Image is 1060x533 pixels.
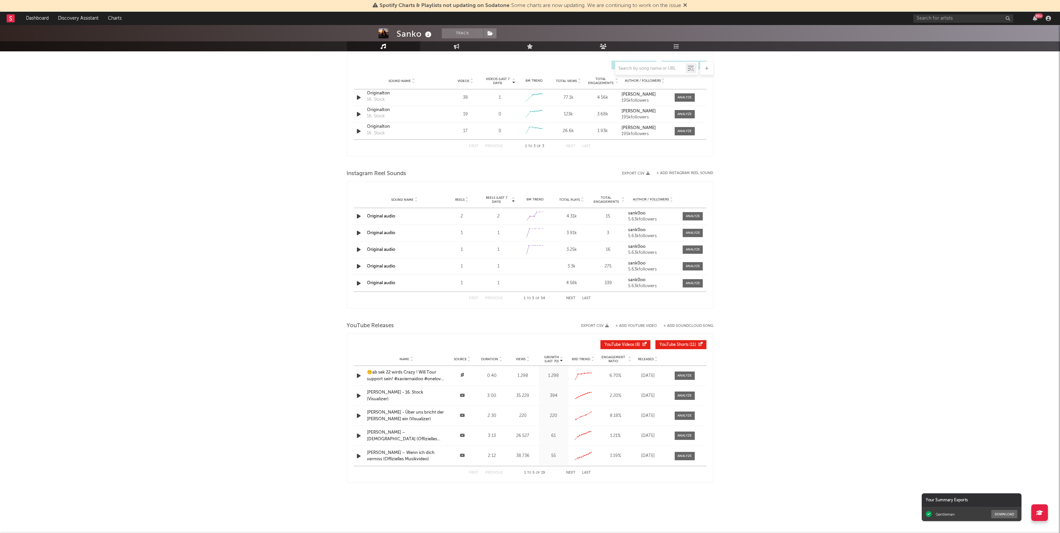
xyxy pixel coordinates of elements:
span: 60D Trend [572,357,590,361]
span: Instagram Reel Sounds [347,170,407,178]
button: Previous [486,297,503,300]
button: Next [566,144,576,148]
div: 77.1k [553,94,584,101]
div: 2:12 [479,453,505,459]
div: [DATE] [635,453,661,459]
div: 1.298 [540,373,567,379]
div: [DATE] [635,373,661,379]
strong: [PERSON_NAME] [621,126,656,130]
input: Search by song name or URL [615,66,686,71]
div: 1 [445,230,479,236]
span: ( 8 ) [605,343,640,347]
span: Author / Followers [633,197,669,202]
div: 220 [540,413,567,419]
span: of [536,297,540,300]
button: Track [442,28,484,38]
a: Originalton [367,90,437,97]
button: Next [566,471,576,475]
div: [PERSON_NAME] - Über uns bricht der [PERSON_NAME] ein (Visualizer) [367,409,446,422]
div: 35.229 [508,393,537,399]
strong: sank0oo [628,211,645,215]
a: Original audio [367,264,396,269]
div: 1 [482,246,515,253]
div: 6.70 % [600,373,631,379]
button: Previous [486,471,503,475]
div: 195k followers [621,98,668,103]
span: Total Views [556,79,577,83]
a: Discovery Assistant [53,12,103,25]
a: [PERSON_NAME] – [DEMOGRAPHIC_DATA] (Offizielles Musikvideo) [367,429,446,442]
div: 1 [482,280,515,287]
span: of [536,471,540,474]
div: Gentleman [936,512,955,517]
p: (Last 7d) [544,359,559,363]
div: 5.63k followers [628,284,678,289]
button: Last [582,297,591,300]
div: 1.19 % [600,453,631,459]
a: [PERSON_NAME] [621,92,668,97]
span: Sound Name [389,79,411,83]
button: + Add Instagram Reel Sound [657,171,713,175]
span: YouTube Shorts [660,343,689,347]
a: [PERSON_NAME] – Wenn ich dich vermiss (Offizielles Musikvideo) [367,450,446,463]
span: Dismiss [683,3,687,8]
div: 0 [499,111,501,118]
div: 1.298 [508,373,537,379]
a: [PERSON_NAME] [621,126,668,130]
div: 26.527 [508,433,537,439]
div: 3:00 [479,393,505,399]
span: Total Engagements [587,77,614,85]
div: 6M Trend [519,78,549,83]
div: 🤫ab sek 22 wirds Crazy ! Will Tour support sein! #xaviernaidoo #onelove #viral #openversechallenge [367,369,446,382]
button: Last [582,471,591,475]
span: Released [638,357,654,361]
button: Download [991,510,1017,518]
div: 38.736 [508,453,537,459]
button: First [469,297,479,300]
span: Engagement Ratio [600,355,627,363]
span: Source [454,357,467,361]
a: [PERSON_NAME] - 16. Stock (Visualizer) [367,389,446,402]
a: sank0oo [628,211,678,216]
div: 6M Trend [519,197,552,202]
div: Your Summary Exports [922,493,1022,507]
button: UGC(3) [611,61,656,69]
a: Originalton [367,107,437,113]
button: + Add YouTube Video [616,324,657,328]
strong: sank0oo [628,228,645,232]
div: 1 5 54 [517,295,553,303]
a: [PERSON_NAME] [621,109,668,114]
span: Sound Name [391,198,414,202]
p: Growth [544,355,559,359]
div: 2 [482,213,515,220]
span: Total Plays [559,198,580,202]
div: 4.58k [555,280,588,287]
span: ( 11 ) [660,343,696,347]
button: 99+ [1033,16,1037,21]
button: Export CSV [622,171,650,175]
span: YouTube Videos [605,343,634,347]
span: to [527,471,531,474]
button: Export CSV [581,324,609,328]
div: 1 [482,263,515,270]
span: Spotify Charts & Playlists not updating on Sodatone [380,3,510,8]
div: 1 [445,280,479,287]
button: + Add SoundCloud Song [664,324,713,328]
a: sank0oo [628,244,678,249]
div: 5.63k followers [628,267,678,272]
div: Originalton [367,123,437,130]
div: 195k followers [621,132,668,136]
div: 16 [591,246,625,253]
a: sank0oo [628,278,678,283]
div: 0 [499,128,501,134]
button: Last [582,144,591,148]
span: Total Engagements [591,196,621,204]
div: 16. Stock [367,130,385,137]
div: 3.68k [587,111,618,118]
div: + Add YouTube Video [609,324,657,328]
a: sank0oo [628,228,678,232]
div: 15 [591,213,625,220]
a: Dashboard [21,12,53,25]
div: 26.6k [553,128,584,134]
